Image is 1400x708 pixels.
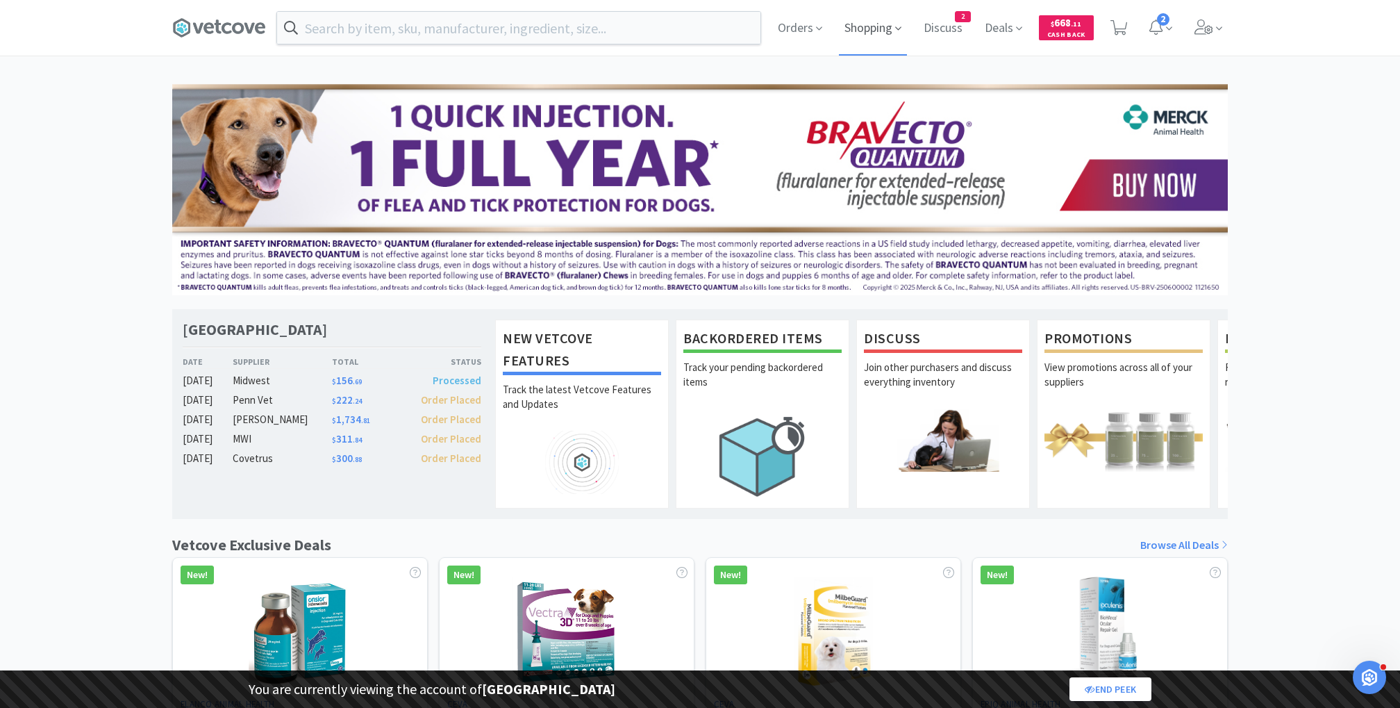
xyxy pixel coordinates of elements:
div: Date [183,355,233,368]
div: Penn Vet [233,392,332,409]
div: [DATE] [183,431,233,447]
span: . 24 [353,397,362,406]
span: Processed [433,374,481,387]
a: $668.11Cash Back [1039,9,1094,47]
img: 3ffb5edee65b4d9ab6d7b0afa510b01f.jpg [172,84,1228,295]
span: . 81 [361,416,370,425]
span: $ [332,397,336,406]
img: hero_feature_roadmap.png [503,431,661,494]
h1: Backordered Items [683,327,842,353]
div: Midwest [233,372,332,389]
span: Cash Back [1047,31,1085,40]
span: $ [332,455,336,464]
a: [DATE]Covetrus$300.88Order Placed [183,450,481,467]
span: 156 [332,374,362,387]
h1: Vetcove Exclusive Deals [172,533,331,557]
h1: Promotions [1044,327,1203,353]
span: Order Placed [421,413,481,426]
p: Join other purchasers and discuss everything inventory [864,360,1022,409]
a: DiscussJoin other purchasers and discuss everything inventory [856,320,1030,509]
h1: Discuss [864,327,1022,353]
a: [DATE]Penn Vet$222.24Order Placed [183,392,481,409]
h1: Free Samples [1225,327,1383,353]
div: [DATE] [183,450,233,467]
span: 311 [332,432,362,445]
span: 2 [1157,13,1169,26]
a: New Vetcove FeaturesTrack the latest Vetcove Features and Updates [495,320,669,509]
h1: New Vetcove Features [503,327,661,375]
span: . 11 [1071,19,1081,28]
span: 668 [1051,16,1081,29]
iframe: Intercom live chat [1353,661,1386,694]
span: $ [332,416,336,425]
span: 2 [956,12,970,22]
a: [DATE]Midwest$156.69Processed [183,372,481,389]
span: Order Placed [421,432,481,445]
p: Track your pending backordered items [683,360,842,409]
p: View promotions across all of your suppliers [1044,360,1203,409]
strong: [GEOGRAPHIC_DATA] [482,680,615,698]
span: Order Placed [421,452,481,465]
div: MWI [233,431,332,447]
div: Total [332,355,407,368]
span: . 84 [353,436,362,445]
a: [DATE]MWI$311.84Order Placed [183,431,481,447]
span: $ [332,377,336,386]
span: $ [332,436,336,445]
p: Track the latest Vetcove Features and Updates [503,382,661,431]
a: End Peek [1069,677,1151,701]
div: Supplier [233,355,332,368]
span: Order Placed [421,393,481,406]
img: hero_backorders.png [683,409,842,504]
span: . 69 [353,377,362,386]
img: hero_promotions.png [1044,409,1203,472]
img: hero_discuss.png [864,409,1022,472]
span: $ [1051,19,1054,28]
span: 1,734 [332,413,370,426]
a: Browse All Deals [1140,536,1228,554]
div: Covetrus [233,450,332,467]
span: 222 [332,393,362,406]
span: . 88 [353,455,362,464]
div: [DATE] [183,372,233,389]
h1: [GEOGRAPHIC_DATA] [183,320,327,340]
div: [DATE] [183,392,233,409]
img: hero_samples.png [1225,409,1383,472]
p: Request free samples on the newest veterinary products [1225,360,1383,409]
a: Free SamplesRequest free samples on the newest veterinary products [1217,320,1391,509]
span: 300 [332,452,362,465]
a: Discuss2 [918,22,968,35]
div: [DATE] [183,411,233,428]
div: Status [406,355,481,368]
p: You are currently viewing the account of [249,678,615,700]
div: [PERSON_NAME] [233,411,332,428]
a: PromotionsView promotions across all of your suppliers [1037,320,1210,509]
a: Backordered ItemsTrack your pending backordered items [676,320,849,509]
input: Search by item, sku, manufacturer, ingredient, size... [277,12,760,44]
a: [DATE][PERSON_NAME]$1,734.81Order Placed [183,411,481,428]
